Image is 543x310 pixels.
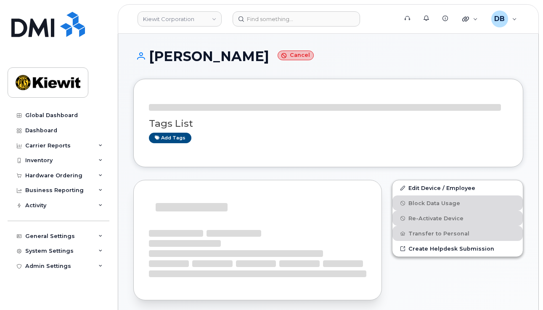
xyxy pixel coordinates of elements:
span: Re-Activate Device [408,215,464,222]
button: Re-Activate Device [392,211,523,226]
button: Block Data Usage [392,195,523,211]
button: Transfer to Personal [392,226,523,241]
h3: Tags List [149,118,508,129]
h1: [PERSON_NAME] [133,49,523,64]
a: Edit Device / Employee [392,180,523,195]
a: Create Helpdesk Submission [392,241,523,256]
a: Add tags [149,133,191,143]
small: Cancel [278,51,314,60]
